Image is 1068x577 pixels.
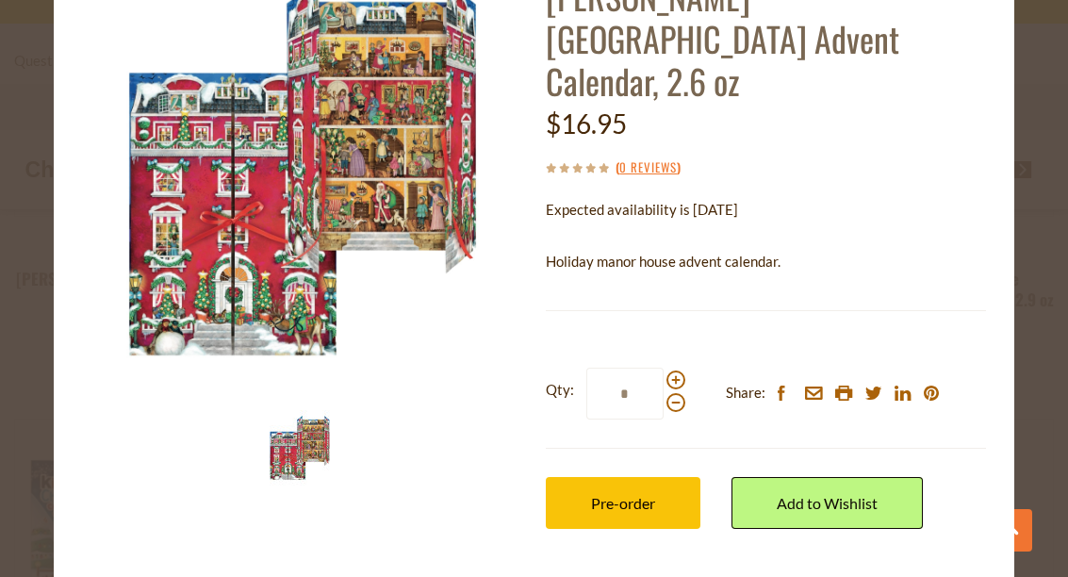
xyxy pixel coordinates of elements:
span: $16.95 [546,107,627,140]
p: Holiday manor house advent calendar. [546,250,987,273]
span: Pre-order [591,494,655,512]
span: ( ) [616,157,681,176]
a: Add to Wishlist [731,477,923,529]
strong: Qty: [546,378,574,402]
img: Windel Manor House Advent Calendar [262,410,337,486]
span: Share: [726,381,765,404]
button: Pre-order [546,477,700,529]
p: Expected availability is [DATE] [546,198,987,222]
a: 0 Reviews [619,157,677,178]
input: Qty: [586,368,664,420]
